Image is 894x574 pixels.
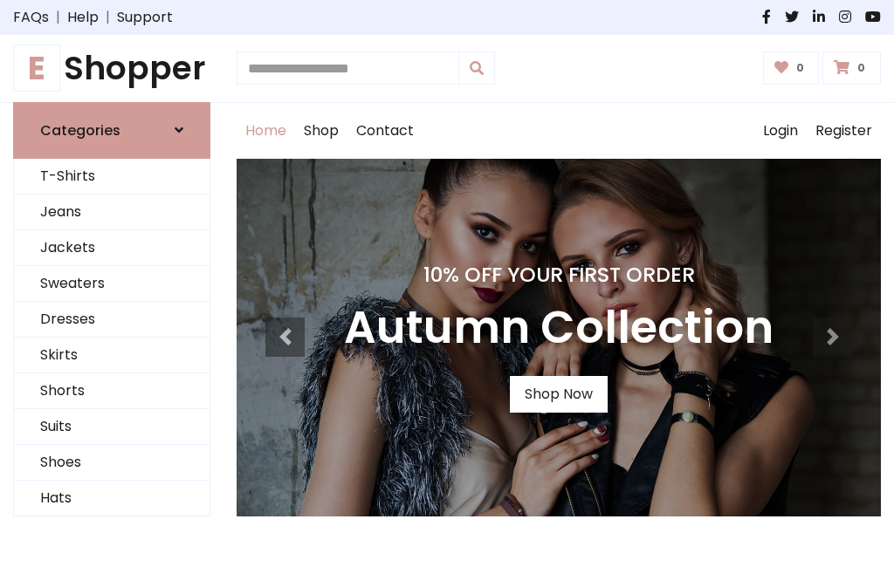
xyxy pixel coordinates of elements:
a: Shop [295,103,347,159]
a: EShopper [13,49,210,88]
span: 0 [792,60,808,76]
span: | [49,7,67,28]
a: Help [67,7,99,28]
a: Hats [14,481,210,516]
a: Contact [347,103,423,159]
span: 0 [853,60,870,76]
h4: 10% Off Your First Order [344,263,774,287]
a: Register [807,103,881,159]
a: Sweaters [14,266,210,302]
a: Support [117,7,173,28]
a: Shoes [14,445,210,481]
a: Jackets [14,230,210,266]
a: 0 [822,51,881,85]
a: Shop Now [510,376,608,413]
span: E [13,44,60,92]
a: Login [754,103,807,159]
h1: Shopper [13,49,210,88]
a: T-Shirts [14,159,210,195]
h3: Autumn Collection [344,301,774,355]
a: Home [237,103,295,159]
a: Suits [14,409,210,445]
a: Jeans [14,195,210,230]
a: FAQs [13,7,49,28]
a: 0 [763,51,820,85]
a: Categories [13,102,210,159]
h6: Categories [40,122,120,139]
a: Dresses [14,302,210,338]
a: Skirts [14,338,210,373]
span: | [99,7,117,28]
a: Shorts [14,373,210,409]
